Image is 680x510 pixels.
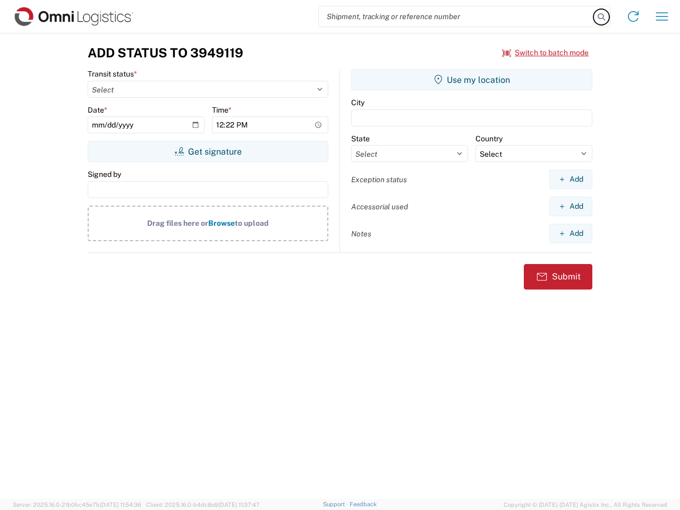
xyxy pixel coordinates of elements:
[524,264,592,290] button: Submit
[319,6,594,27] input: Shipment, tracking or reference number
[88,69,137,79] label: Transit status
[351,69,592,90] button: Use my location
[88,105,107,115] label: Date
[475,134,503,143] label: Country
[218,501,260,508] span: [DATE] 11:37:47
[351,134,370,143] label: State
[13,501,141,508] span: Server: 2025.16.0-21b0bc45e7b
[351,175,407,184] label: Exception status
[208,219,235,227] span: Browse
[88,169,121,179] label: Signed by
[502,44,589,62] button: Switch to batch mode
[147,219,208,227] span: Drag files here or
[549,224,592,243] button: Add
[100,501,141,508] span: [DATE] 11:54:36
[212,105,232,115] label: Time
[549,169,592,189] button: Add
[549,197,592,216] button: Add
[88,45,243,61] h3: Add Status to 3949119
[88,141,328,162] button: Get signature
[351,98,364,107] label: City
[504,500,667,509] span: Copyright © [DATE]-[DATE] Agistix Inc., All Rights Reserved
[146,501,260,508] span: Client: 2025.16.0-b4dc8a9
[323,501,350,507] a: Support
[351,229,371,239] label: Notes
[350,501,377,507] a: Feedback
[235,219,269,227] span: to upload
[351,202,408,211] label: Accessorial used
